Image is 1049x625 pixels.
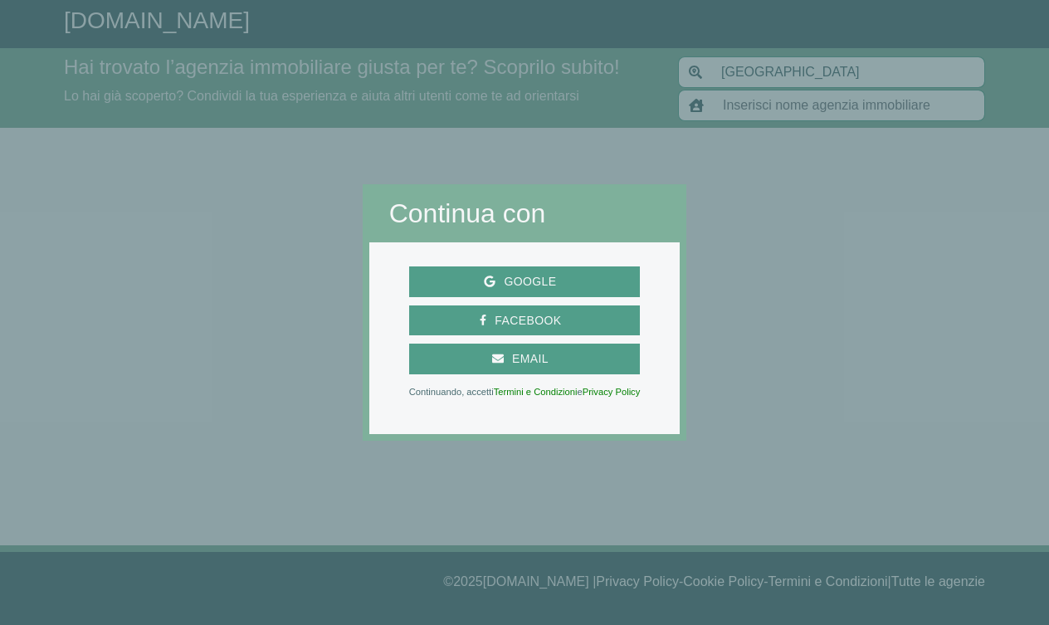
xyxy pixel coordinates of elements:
[389,198,661,229] h2: Continua con
[583,387,641,397] a: Privacy Policy
[494,387,578,397] a: Termini e Condizioni
[409,305,641,336] button: Facebook
[409,388,641,396] p: Continuando, accetti e
[486,310,569,331] span: Facebook
[504,349,557,369] span: Email
[409,344,641,374] button: Email
[495,271,564,292] span: Google
[409,266,641,297] button: Google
